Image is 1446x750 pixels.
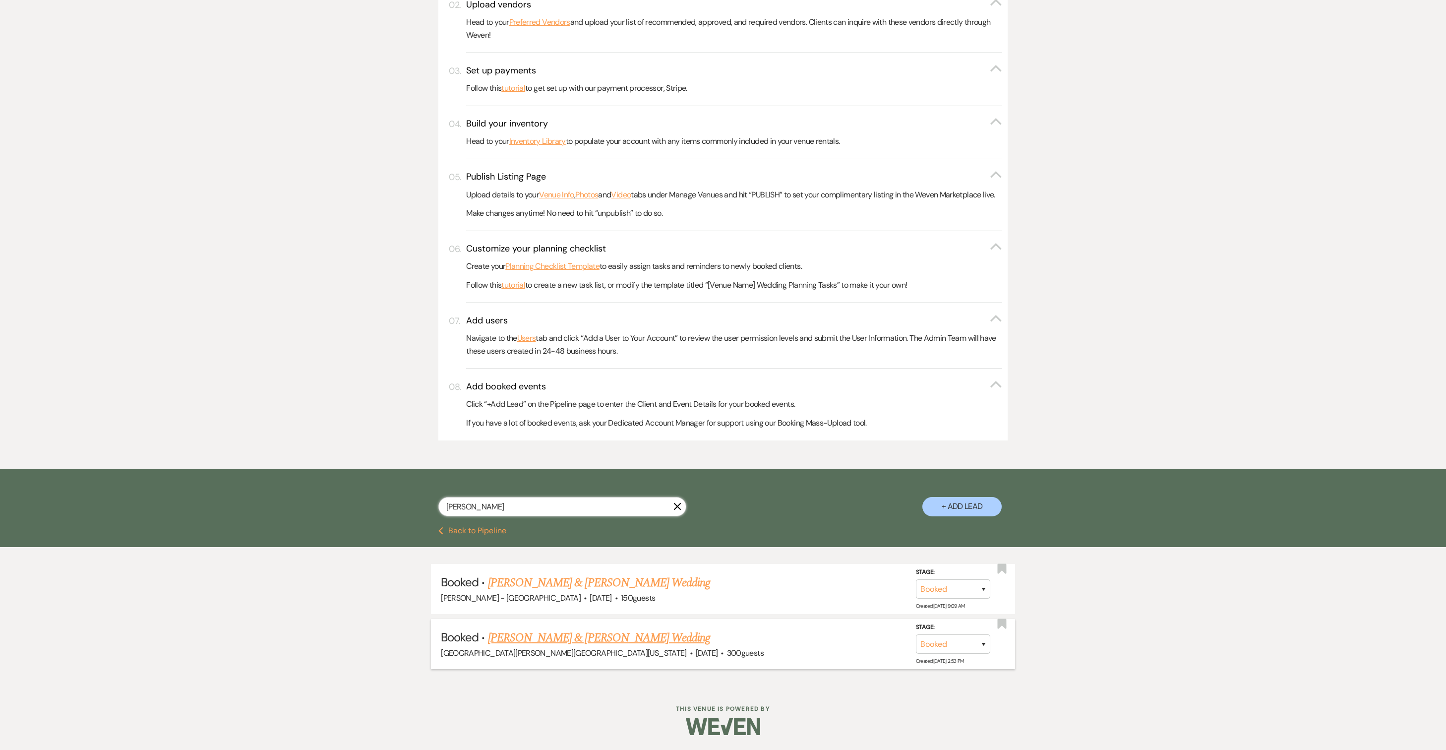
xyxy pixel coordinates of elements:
[466,64,1002,77] button: Set up payments
[466,118,1002,130] button: Build your inventory
[488,574,710,592] a: [PERSON_NAME] & [PERSON_NAME] Wedding
[438,497,686,516] input: Search by name, event date, email address or phone number
[466,314,1002,327] button: Add users
[466,135,1002,148] p: Head to your to populate your account with any items commonly included in your venue rentals.
[590,593,611,603] span: [DATE]
[466,171,546,183] h3: Publish Listing Page
[509,135,566,148] a: Inventory Library
[916,622,990,633] label: Stage:
[466,314,508,327] h3: Add users
[466,171,1002,183] button: Publish Listing Page
[466,16,1002,41] p: Head to your and upload your list of recommended, approved, and required vendors. Clients can inq...
[916,658,964,664] span: Created: [DATE] 2:53 PM
[621,593,655,603] span: 150 guests
[466,118,548,130] h3: Build your inventory
[466,188,1002,201] p: Upload details to your , and tabs under Manage Venues and hit “PUBLISH” to set your complimentary...
[466,260,1002,273] p: Create your to easily assign tasks and reminders to newly booked clients.
[441,593,581,603] span: [PERSON_NAME] - [GEOGRAPHIC_DATA]
[686,709,760,744] img: Weven Logo
[466,380,1002,393] button: Add booked events
[696,648,718,658] span: [DATE]
[539,188,574,201] a: Venue Info
[466,279,1002,292] p: Follow this to create a new task list, or modify the template titled “[Venue Name] Wedding Planni...
[517,332,536,345] a: Users
[509,16,570,29] a: Preferred Vendors
[466,417,1002,430] p: If you have a lot of booked events, ask your Dedicated Account Manager for support using our Book...
[441,629,479,645] span: Booked
[466,380,546,393] h3: Add booked events
[438,527,506,535] button: Back to Pipeline
[441,574,479,590] span: Booked
[466,82,1002,95] p: Follow this to get set up with our payment processor, Stripe.
[916,603,965,609] span: Created: [DATE] 9:09 AM
[466,207,1002,220] p: Make changes anytime! No need to hit “unpublish” to do so.
[466,243,1002,255] button: Customize your planning checklist
[466,332,1002,357] p: Navigate to the tab and click “Add a User to Your Account” to review the user permission levels a...
[441,648,687,658] span: [GEOGRAPHIC_DATA][PERSON_NAME][GEOGRAPHIC_DATA][US_STATE]
[488,629,710,647] a: [PERSON_NAME] & [PERSON_NAME] Wedding
[466,64,536,77] h3: Set up payments
[611,188,631,201] a: Video
[505,260,600,273] a: Planning Checklist Template
[466,243,606,255] h3: Customize your planning checklist
[501,279,525,292] a: tutorial
[916,566,990,577] label: Stage:
[501,82,525,95] a: tutorial
[922,497,1002,516] button: + Add Lead
[727,648,764,658] span: 300 guests
[575,188,598,201] a: Photos
[466,398,1002,411] p: Click “+Add Lead” on the Pipeline page to enter the Client and Event Details for your booked events.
